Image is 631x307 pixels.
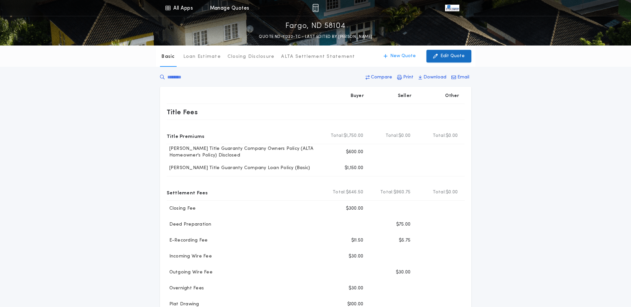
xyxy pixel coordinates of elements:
b: Total: [433,189,446,196]
p: Settlement Fees [167,187,208,198]
p: Title Premiums [167,131,205,141]
b: Total: [433,133,446,139]
p: Compare [371,74,392,81]
button: Edit Quote [426,50,471,62]
p: [PERSON_NAME] Title Guaranty Company Owners Policy (ALTA Homeowner's Policy) Disclosed [167,146,322,159]
p: Title Fees [167,107,198,117]
p: Basic [161,53,175,60]
p: $600.00 [346,149,364,155]
p: Other [445,93,459,99]
span: $0.00 [446,133,458,139]
span: $0.00 [398,133,410,139]
button: Download [416,71,448,83]
p: Edit Quote [440,53,465,59]
p: Closing Disclosure [228,53,275,60]
p: Outgoing Wire Fee [167,269,213,276]
span: $1,750.00 [344,133,363,139]
p: [PERSON_NAME] Title Guaranty Company Loan Policy (Basic) [167,165,310,171]
span: $960.75 [394,189,411,196]
p: $75.00 [396,221,411,228]
p: Email [457,74,469,81]
p: ALTA Settlement Statement [281,53,355,60]
p: $30.00 [349,285,364,292]
b: Total: [386,133,399,139]
b: Total: [380,189,394,196]
p: Download [423,74,446,81]
p: $1,150.00 [345,165,363,171]
p: E-Recording Fee [167,237,208,244]
p: QUOTE ND-11222-TC - LAST EDITED BY [PERSON_NAME] [259,34,372,40]
p: Closing Fee [167,205,196,212]
span: $0.00 [446,189,458,196]
button: Compare [364,71,394,83]
p: $300.00 [346,205,364,212]
p: New Quote [390,53,416,59]
p: Overnight Fees [167,285,204,292]
b: Total: [333,189,346,196]
span: $646.50 [346,189,364,196]
p: $5.75 [399,237,410,244]
p: Deed Preparation [167,221,212,228]
img: vs-icon [445,5,459,11]
p: Loan Estimate [183,53,221,60]
p: Print [403,74,413,81]
p: Incoming Wire Fee [167,253,212,260]
button: New Quote [377,50,422,62]
p: Seller [398,93,412,99]
p: $30.00 [349,253,364,260]
p: $11.50 [351,237,364,244]
p: Fargo, ND 58104 [285,21,346,32]
p: $30.00 [396,269,411,276]
button: Email [449,71,471,83]
p: Buyer [351,93,364,99]
button: Print [395,71,415,83]
b: Total: [331,133,344,139]
img: img [312,4,319,12]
